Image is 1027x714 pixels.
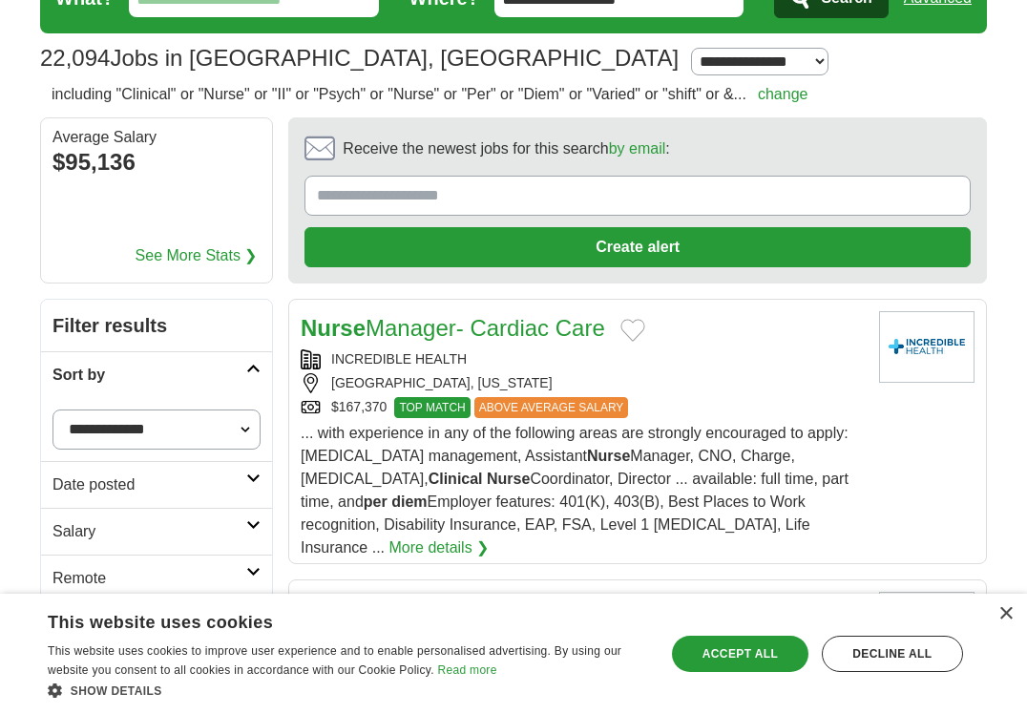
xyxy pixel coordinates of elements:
strong: Nurse [301,315,366,341]
span: 22,094 [40,41,110,75]
span: ABOVE AVERAGE SALARY [474,397,629,418]
a: Remote [41,555,272,601]
h2: including "Clinical" or "Nurse" or "II" or "Psych" or "Nurse" or "Per" or "Diem" or "Varied" or "... [52,83,807,106]
strong: Nurse [587,448,630,464]
button: Create alert [304,227,971,267]
div: This website uses cookies [48,605,599,634]
div: Show details [48,681,647,700]
strong: per [364,493,388,510]
div: $167,370 [301,397,864,418]
span: Show details [71,684,162,698]
div: Close [998,607,1013,621]
div: [GEOGRAPHIC_DATA], [US_STATE] [301,373,864,393]
h2: Remote [52,567,246,590]
a: Salary [41,508,272,555]
a: See More Stats ❯ [136,244,258,267]
a: by email [609,140,666,157]
img: Company logo [879,592,975,663]
strong: diem [391,493,427,510]
a: More details ❯ [389,536,490,559]
a: NurseManager- Cardiac Care [301,315,605,341]
span: ... with experience in any of the following areas are strongly encouraged to apply: [MEDICAL_DATA... [301,425,849,556]
h2: Salary [52,520,246,543]
img: Company logo [879,311,975,383]
a: Sort by [41,351,272,398]
h2: Filter results [41,300,272,351]
strong: Nurse [487,471,530,487]
button: Add to favorite jobs [620,319,645,342]
a: Read more, opens a new window [438,663,497,677]
div: INCREDIBLE HEALTH [301,349,864,369]
div: Decline all [822,636,963,672]
div: Accept all [672,636,808,672]
h2: Date posted [52,473,246,496]
span: TOP MATCH [394,397,470,418]
span: Receive the newest jobs for this search : [343,137,669,160]
h1: Jobs in [GEOGRAPHIC_DATA], [GEOGRAPHIC_DATA] [40,45,679,71]
div: Average Salary [52,130,261,145]
strong: Clinical [429,471,483,487]
div: $95,136 [52,145,261,179]
a: Date posted [41,461,272,508]
h2: Sort by [52,364,246,387]
span: This website uses cookies to improve user experience and to enable personalised advertising. By u... [48,644,621,677]
a: change [758,86,808,102]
